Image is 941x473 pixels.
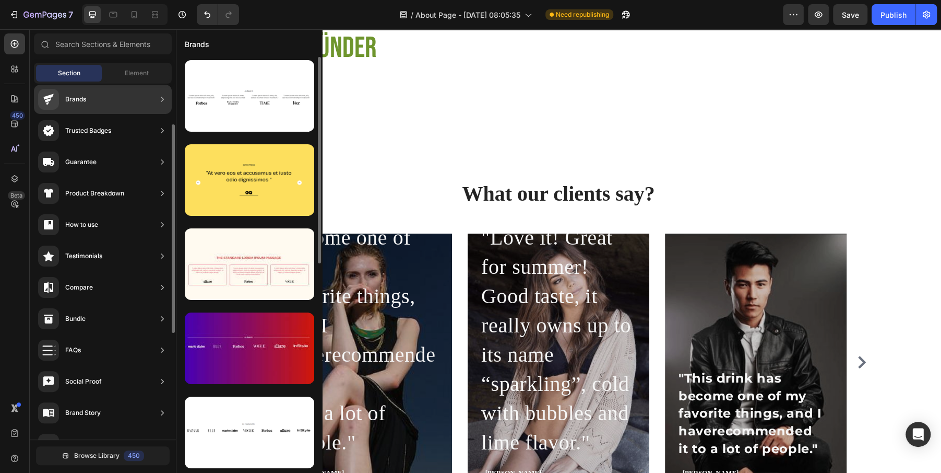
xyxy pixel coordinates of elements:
span: Need republishing [556,10,609,19]
span: Element [125,68,149,78]
div: How to use [65,220,98,230]
button: 7 [4,4,78,25]
div: Product Breakdown [65,188,124,199]
p: - [PERSON_NAME] [503,438,657,448]
div: Compare [65,282,93,293]
p: "This drink has become one of my favorite things, and I haverecommended it to a lot of people." [108,164,263,428]
span: – GYmirror Gründer [9,2,201,37]
div: Brand Story [65,408,101,418]
p: - [PERSON_NAME] [108,438,263,448]
p: "This drink has become one of my favorite things, and I haverecommended it to a lot of people." [503,340,657,428]
div: Social Proof [65,376,102,387]
span: / [411,9,413,20]
div: FAQs [65,345,81,355]
div: Overlay [489,204,671,462]
div: Undo/Redo [197,4,239,25]
div: Brands [65,94,86,105]
div: 450 [124,451,144,461]
div: Testimonials [65,251,102,261]
button: Carousel Back Arrow [71,325,88,341]
div: Bundle [65,314,86,324]
div: Publish [880,9,907,20]
div: Guarantee [65,157,97,167]
span: Section [58,68,80,78]
div: Background Image [489,204,671,462]
div: 450 [10,111,25,120]
div: Trusted Badges [65,125,111,136]
button: Save [833,4,867,25]
span: Browse Library [74,451,120,460]
span: Save [842,10,859,19]
button: Carousel Next Arrow [677,325,694,341]
iframe: Design area [176,29,941,473]
p: "Love it! Great for summer! Good taste, it really owns up to its name “sparkling”, cold with bubb... [305,193,460,428]
input: Search Sections & Elements [34,33,172,54]
p: 7 [68,8,73,21]
div: Beta [8,191,25,200]
p: What our clients say? [70,151,695,178]
div: Open Intercom Messenger [906,422,931,447]
button: Publish [872,4,915,25]
p: - [PERSON_NAME] [305,438,460,448]
button: Browse Library450 [36,446,170,465]
span: About Page - [DATE] 08:05:35 [415,9,520,20]
div: Product List [65,439,101,449]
